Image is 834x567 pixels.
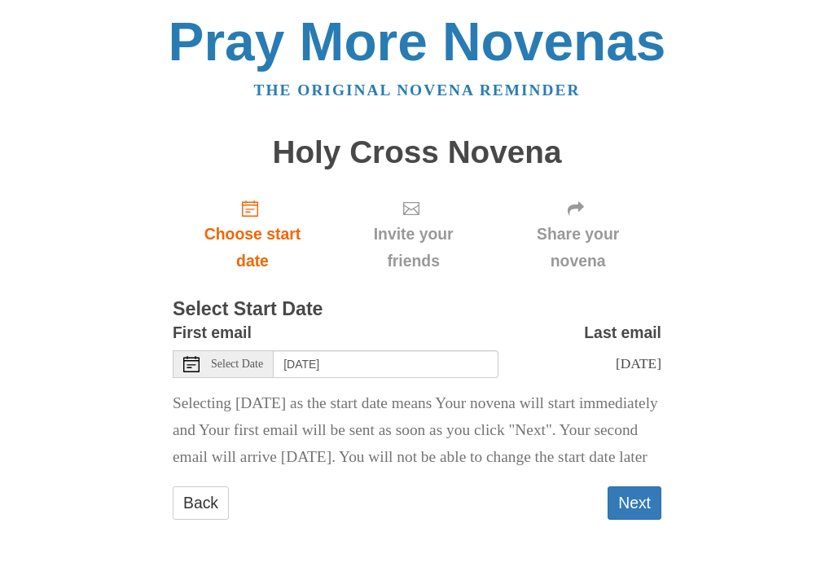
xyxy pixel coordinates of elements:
span: Share your novena [511,221,645,275]
div: Click "Next" to confirm your start date first. [494,186,661,283]
a: Choose start date [173,186,332,283]
label: First email [173,319,252,346]
button: Next [608,486,661,520]
a: The original novena reminder [254,81,581,99]
span: Choose start date [189,221,316,275]
a: Back [173,486,229,520]
span: [DATE] [616,355,661,371]
p: Selecting [DATE] as the start date means Your novena will start immediately and Your first email ... [173,390,661,471]
div: Click "Next" to confirm your start date first. [332,186,494,283]
label: Last email [584,319,661,346]
a: Pray More Novenas [169,11,666,72]
h3: Select Start Date [173,299,661,320]
span: Invite your friends [349,221,478,275]
input: Use the arrow keys to pick a date [274,350,498,378]
span: Select Date [211,358,263,370]
h1: Holy Cross Novena [173,135,661,170]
